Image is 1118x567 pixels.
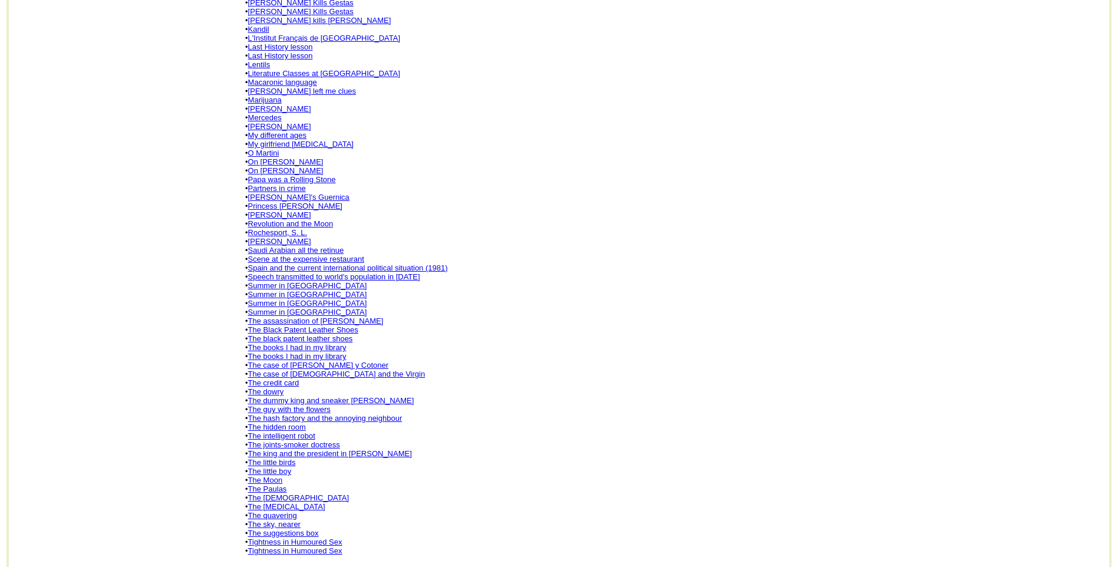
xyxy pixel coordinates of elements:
[248,325,358,334] a: The Black Patent Leather Shoes
[245,175,335,184] font: •
[248,113,282,122] a: Mercedes
[248,484,287,493] a: The Paulas
[245,184,306,193] font: •
[245,210,311,219] font: •
[248,157,324,166] a: On [PERSON_NAME]
[245,60,270,69] font: •
[248,263,448,272] a: Spain and the current international political situation (1981)
[245,219,333,228] font: •
[245,484,286,493] font: •
[248,343,347,352] a: The books I had in my library
[245,87,356,95] font: •
[245,69,400,78] font: •
[248,237,311,246] a: [PERSON_NAME]
[248,51,313,60] a: Last History lesson
[248,34,400,42] a: L'Institut Français de [GEOGRAPHIC_DATA]
[248,175,336,184] a: Papa was a Rolling Stone
[248,25,269,34] a: Kandil
[245,308,367,317] font: •
[245,405,331,414] font: •
[245,255,364,263] font: •
[248,546,342,555] a: Tightness in Humoured Sex
[248,299,367,308] a: Summer in [GEOGRAPHIC_DATA]
[248,95,282,104] a: Marijuana
[245,78,317,87] font: •
[248,529,319,538] a: The suggestions box
[248,431,315,440] a: The intelligent robot
[245,378,299,387] font: •
[248,467,292,476] a: The little boy
[248,538,342,546] a: Tightness in Humoured Sex
[248,370,426,378] a: The case of [DEMOGRAPHIC_DATA] and the Virgin
[245,140,354,149] font: •
[245,246,344,255] font: •
[245,202,342,210] font: •
[245,449,412,458] font: •
[245,476,282,484] font: •
[248,246,344,255] a: Saudi Arabian all the retinue
[248,219,334,228] a: Revolution and the Moon
[245,149,279,157] font: •
[248,228,307,237] a: Rochesport, S. L.
[245,166,323,175] font: •
[248,449,412,458] a: The king and the president in [PERSON_NAME]
[248,87,357,95] a: [PERSON_NAME] left me clues
[245,7,354,16] font: •
[248,405,331,414] a: The guy with the flowers
[248,202,342,210] a: Princess [PERSON_NAME]
[248,502,325,511] a: The [MEDICAL_DATA]
[245,546,342,555] font: •
[245,228,307,237] font: •
[245,361,388,370] font: •
[245,272,420,281] font: •
[248,193,349,202] a: [PERSON_NAME]'s Guernica
[248,166,324,175] a: On [PERSON_NAME]
[245,493,349,502] font: •
[245,370,425,378] font: •
[248,104,311,113] a: [PERSON_NAME]
[248,352,347,361] a: The books I had in my library
[245,51,312,60] font: •
[248,493,349,502] a: The [DEMOGRAPHIC_DATA]
[248,281,367,290] a: Summer in [GEOGRAPHIC_DATA]
[248,440,340,449] a: The joints-smoker doctress
[245,343,346,352] font: •
[245,396,414,405] font: •
[248,414,403,423] a: The hash factory and the annoying neighbour
[245,334,352,343] font: •
[248,272,420,281] a: Speech transmitted to world's population in [DATE]
[245,529,319,538] font: •
[248,78,317,87] a: Macaronic language
[248,140,354,149] a: My girlfriend [MEDICAL_DATA]
[245,387,283,396] font: •
[245,131,306,140] font: •
[245,193,349,202] font: •
[248,511,297,520] a: The quavering
[245,237,311,246] font: •
[248,42,313,51] a: Last History lesson
[248,520,301,529] a: The sky, nearer
[245,42,312,51] font: •
[248,131,306,140] a: My different ages
[245,467,291,476] font: •
[245,263,448,272] font: •
[248,16,391,25] a: [PERSON_NAME] kills [PERSON_NAME]
[248,378,299,387] a: The credit card
[248,423,306,431] a: The hidden room
[245,440,340,449] font: •
[248,7,354,16] a: [PERSON_NAME] Kills Gestas
[248,149,279,157] a: O Martini
[245,538,342,546] font: •
[248,361,388,370] a: The case of [PERSON_NAME] y Cotoner
[245,352,346,361] font: •
[248,290,367,299] a: Summer in [GEOGRAPHIC_DATA]
[245,458,295,467] font: •
[248,60,271,69] a: Lentils
[245,511,297,520] font: •
[245,299,367,308] font: •
[245,414,402,423] font: •
[245,281,367,290] font: •
[245,157,323,166] font: •
[245,502,325,511] font: •
[245,325,358,334] font: •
